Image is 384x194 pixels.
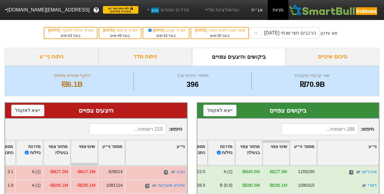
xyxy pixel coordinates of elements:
[71,140,97,166] div: Toggle SortBy
[143,4,192,16] a: מדדים נוספיםחדש
[98,140,125,166] div: Toggle SortBy
[224,169,233,175] div: A (1)
[117,34,121,38] span: 49
[298,182,314,189] div: 1090315
[76,182,95,189] div: -₪295.1M
[270,182,287,189] div: ₪185.1M
[49,182,68,189] div: -₪295.1M
[12,79,132,90] div: ₪6.1B
[263,140,289,166] div: Toggle SortBy
[32,169,40,175] div: A (1)
[197,169,205,175] div: 22.0
[298,169,314,175] div: 1155290
[194,33,245,38] div: בעוד ימים
[243,169,260,175] div: ₪340.5M
[203,105,236,116] button: ייצא לאקסל
[47,33,93,38] div: בעוד ימים
[135,72,250,79] div: מספר ניירות ערך
[48,28,61,32] span: [DATE]
[108,169,122,175] div: 629014
[102,33,138,38] div: בעוד ימים
[102,28,138,33] div: תאריך פרסום :
[68,34,72,38] span: 63
[368,183,377,188] a: דמרי
[349,170,353,175] span: ד
[164,34,168,38] span: 42
[177,169,185,174] a: טבע
[11,105,44,116] button: ייצא לאקסל
[192,48,286,66] div: ביקושים והיצעים צפויים
[16,140,43,166] div: Toggle SortBy
[203,106,373,115] div: ביקושים צפויים
[194,28,245,33] div: מועד קובע לאחוז ציבור :
[7,182,13,189] div: 1.9
[125,140,187,166] div: Toggle SortBy
[170,169,176,175] img: tase link
[288,4,379,16] img: SmartBull
[135,79,250,90] div: 396
[164,170,168,175] span: ד
[95,6,98,14] span: ?
[145,184,149,189] span: ד
[264,29,316,37] div: הרכבים חצי שנתי [DATE]
[220,182,233,189] div: B (0.8)
[32,182,40,189] div: A (1)
[362,169,377,174] a: אנרג'יאן
[355,169,361,175] img: tase link
[47,28,93,33] div: תאריך כניסה לתוקף :
[281,123,358,135] input: 186 רשומות...
[253,79,372,90] div: ₪70.9B
[361,183,367,189] img: tase link
[321,30,337,36] div: סוג עדכון
[235,140,262,166] div: Toggle SortBy
[76,169,95,175] div: -₪427.2M
[49,169,68,175] div: -₪427.2M
[270,169,287,175] div: ₪227.9M
[317,140,379,166] div: Toggle SortBy
[146,33,185,38] div: בעוד ימים
[103,28,116,32] span: [DATE]
[286,48,379,66] div: סיכום שינויים
[217,34,221,38] span: 26
[201,4,242,16] a: הסימולציות שלי
[195,28,208,32] span: [DATE]
[5,48,98,66] div: ניתוח ני״ע
[18,143,41,163] div: מדרגת נזילות
[158,183,185,188] a: אלביט מערכות
[89,123,182,135] span: חיפוש :
[147,28,166,32] span: [DATE]
[281,123,374,135] span: חיפוש :
[7,169,13,175] div: 3.1
[290,140,317,166] div: Toggle SortBy
[151,8,159,13] span: חדש
[243,182,260,189] div: ₪280.5M
[103,6,138,14] span: לפי נתוני סוף יום מתאריך [DATE]
[12,72,132,79] div: היקף שינויים צפויים
[98,48,192,66] div: ניתוח מדד
[89,123,166,135] input: 210 רשומות...
[106,182,122,189] div: 1081124
[146,28,185,33] div: תאריך קובע :
[151,183,157,189] img: tase link
[208,140,235,166] div: Toggle SortBy
[43,140,70,166] div: Toggle SortBy
[11,106,181,115] div: היצעים צפויים
[197,182,205,189] div: 28.5
[210,143,233,163] div: מדרגת נזילות
[253,72,372,79] div: שווי קרנות עוקבות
